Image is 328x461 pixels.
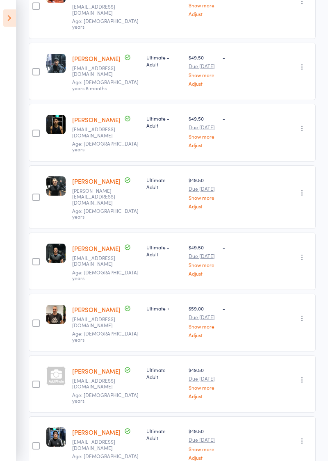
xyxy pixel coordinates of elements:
a: [PERSON_NAME] [72,305,121,314]
a: Show more [189,262,216,267]
small: beau.kulik1234@gmail.com [72,316,125,328]
div: - [223,427,247,434]
a: Show more [189,385,216,390]
div: $49.50 [189,427,216,460]
a: Adjust [189,81,216,86]
img: image1746000093.png [46,176,66,196]
img: image1746431286.png [46,244,66,263]
div: $49.50 [189,115,216,147]
div: $49.50 [189,366,216,399]
small: Due [DATE] [189,63,216,69]
div: Ultimate - Adult [146,115,182,129]
div: Ultimate + [146,305,182,312]
div: $49.50 [189,176,216,209]
small: ayden.thay@gmail.com [72,378,125,390]
small: Due [DATE] [189,437,216,443]
div: - [223,54,247,61]
div: Ultimate - Adult [146,54,182,68]
small: Dkfitness22@gmail.com [72,255,125,267]
a: Adjust [189,455,216,460]
a: [PERSON_NAME] [72,428,121,436]
a: Show more [189,134,216,139]
a: Adjust [189,332,216,338]
div: Ultimate - Adult [146,366,182,380]
small: wikangsti@gmail.com [72,126,125,138]
div: $49.50 [189,244,216,276]
small: Due [DATE] [189,253,216,259]
a: Adjust [189,142,216,148]
small: Aston.chambers2002@gmail.com [72,4,125,16]
a: Show more [189,324,216,329]
div: - [223,244,247,251]
div: Ultimate - Adult [146,427,182,441]
a: Show more [189,72,216,78]
div: - [223,305,247,312]
img: image1756712530.png [46,54,66,73]
div: - [223,176,247,183]
div: - [223,366,247,373]
a: Show more [189,446,216,452]
a: Adjust [189,393,216,399]
div: - [223,115,247,122]
small: Due [DATE] [189,186,216,192]
img: image1746003321.png [46,305,66,324]
span: Age: [DEMOGRAPHIC_DATA] years [72,391,139,404]
small: Jonathoninati@hotmail.com [72,188,125,205]
img: image1747728219.png [46,115,66,134]
span: Age: [DEMOGRAPHIC_DATA] years [72,269,139,281]
a: [PERSON_NAME] [72,244,121,253]
a: Show more [189,195,216,200]
a: [PERSON_NAME] [72,367,121,375]
small: Due [DATE] [189,124,216,130]
a: Adjust [189,11,216,16]
a: [PERSON_NAME] [72,115,121,124]
div: $59.00 [189,305,216,337]
span: Age: [DEMOGRAPHIC_DATA] years [72,207,139,220]
small: kevinvon457@gmail.com [72,439,125,451]
small: Due [DATE] [189,376,216,381]
a: [PERSON_NAME] [72,177,121,185]
span: Age: [DEMOGRAPHIC_DATA] years [72,17,139,30]
div: $49.50 [189,54,216,86]
a: Adjust [189,203,216,209]
span: Age: [DEMOGRAPHIC_DATA] years [72,140,139,153]
a: Show more [189,2,216,8]
small: Due [DATE] [189,314,216,320]
div: Ultimate - Adult [146,176,182,190]
a: [PERSON_NAME] [72,54,121,63]
span: Age: [DEMOGRAPHIC_DATA] years 8 months [72,78,139,91]
div: Ultimate - Adult [146,244,182,258]
img: image1745825617.png [46,427,66,447]
small: Christoforoaalec@gmail.com [72,65,125,77]
a: Adjust [189,271,216,276]
span: Age: [DEMOGRAPHIC_DATA] years [72,330,139,342]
